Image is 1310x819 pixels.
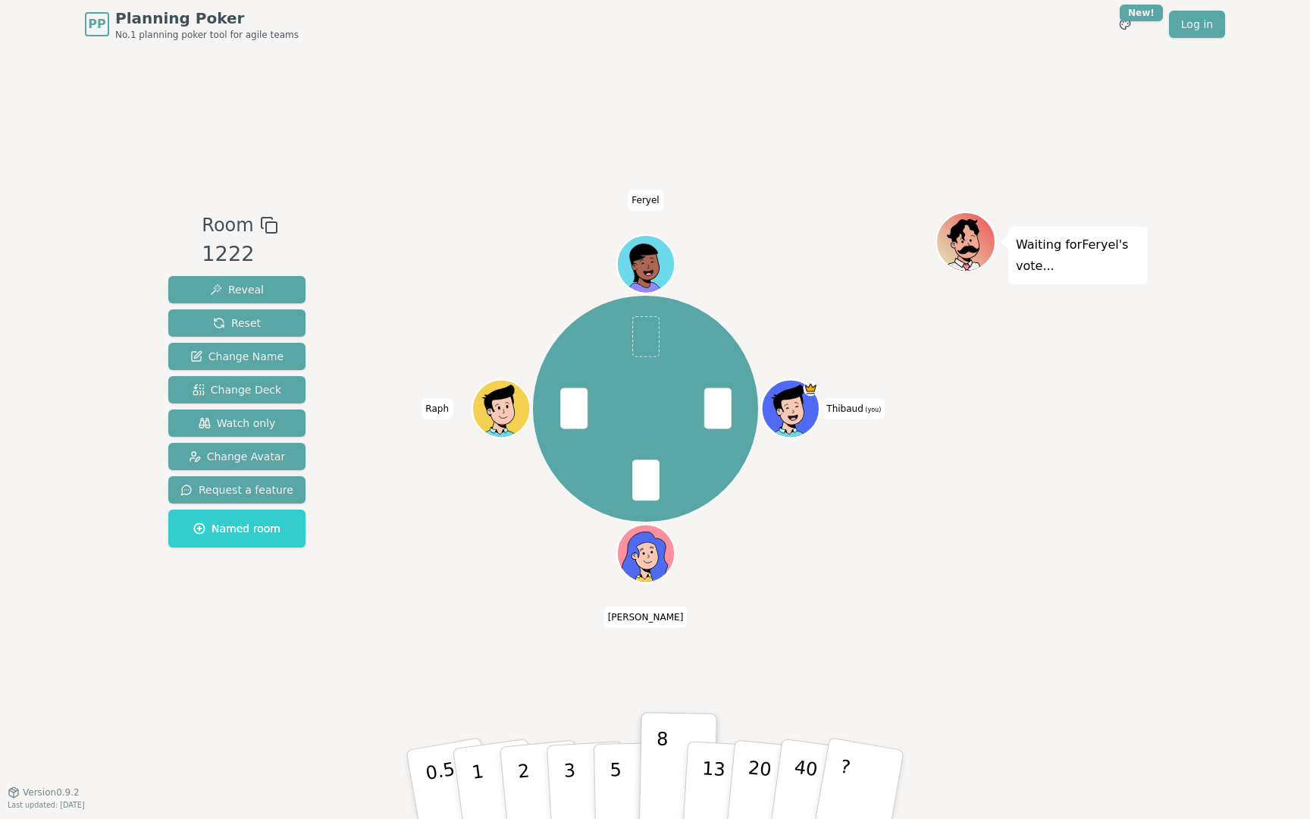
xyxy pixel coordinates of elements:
[1111,11,1139,38] button: New!
[88,15,105,33] span: PP
[202,212,253,239] span: Room
[168,343,306,370] button: Change Name
[8,801,85,809] span: Last updated: [DATE]
[168,443,306,470] button: Change Avatar
[168,510,306,548] button: Named room
[202,239,277,270] div: 1222
[23,786,80,799] span: Version 0.9.2
[168,276,306,303] button: Reveal
[8,786,80,799] button: Version0.9.2
[628,190,663,211] span: Click to change your name
[213,315,261,331] span: Reset
[199,416,276,431] span: Watch only
[210,282,264,297] span: Reveal
[863,406,882,413] span: (you)
[193,382,281,397] span: Change Deck
[1120,5,1163,21] div: New!
[763,381,817,436] button: Click to change your avatar
[422,398,453,419] span: Click to change your name
[168,376,306,403] button: Change Deck
[168,409,306,437] button: Watch only
[190,349,284,364] span: Change Name
[85,8,299,41] a: PPPlanning PokerNo.1 planning poker tool for agile teams
[115,29,299,41] span: No.1 planning poker tool for agile teams
[180,482,293,497] span: Request a feature
[193,521,280,536] span: Named room
[1016,234,1140,277] p: Waiting for Feryel 's vote...
[1169,11,1225,38] a: Log in
[655,728,668,810] p: 8
[823,398,885,419] span: Click to change your name
[168,476,306,504] button: Request a feature
[168,309,306,337] button: Reset
[189,449,286,464] span: Change Avatar
[115,8,299,29] span: Planning Poker
[803,381,817,396] span: Thibaud is the host
[604,607,688,628] span: Click to change your name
